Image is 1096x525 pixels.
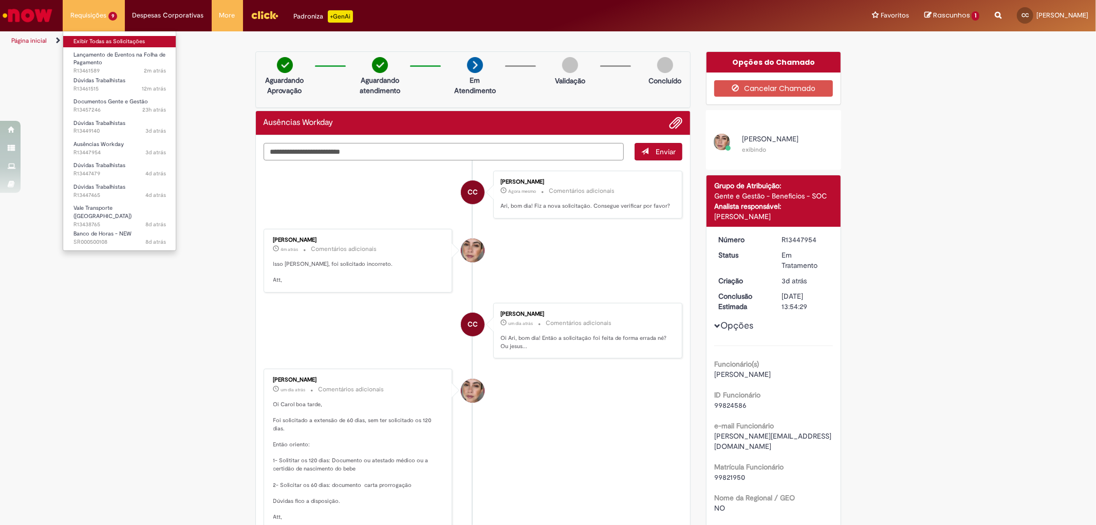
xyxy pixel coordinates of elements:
[70,10,106,21] span: Requisições
[273,237,444,243] div: [PERSON_NAME]
[508,188,536,194] time: 29/08/2025 10:45:27
[468,180,478,205] span: CC
[714,462,784,472] b: Matrícula Funcionário
[73,85,166,93] span: R13461515
[549,187,615,195] small: Comentários adicionais
[782,291,829,312] div: [DATE] 13:54:29
[145,238,166,246] time: 22/08/2025 08:33:32
[63,49,176,71] a: Aberto R13461589 : Lançamento de Eventos na Folha de Pagamento
[933,10,970,20] span: Rascunhos
[277,57,293,73] img: check-circle-green.png
[972,11,979,21] span: 1
[142,85,166,93] span: 12m atrás
[711,234,774,245] dt: Número
[273,260,444,284] p: Isso [PERSON_NAME], foi solicitado incorreto. Att,
[251,7,278,23] img: click_logo_yellow_360x200.png
[328,10,353,23] p: +GenAi
[145,221,166,228] span: 8d atrás
[355,75,405,96] p: Aguardando atendimento
[73,191,166,200] span: R13447465
[1,5,54,26] img: ServiceNow
[711,250,774,260] dt: Status
[500,334,672,350] p: Oi Ari, bom dia! Então a solicitação foi feita de forma errada né? Ou jesus...
[73,98,148,105] span: Documentos Gente e Gestão
[73,221,166,229] span: R13438765
[73,161,125,169] span: Dúvidas Trabalhistas
[108,12,117,21] span: 9
[468,312,478,337] span: CC
[264,143,624,160] textarea: Digite sua mensagem aqui...
[714,191,833,201] div: Gente e Gestão - Benefícios - SOC
[714,359,759,369] b: Funcionário(s)
[508,320,533,327] span: um dia atrás
[714,201,833,211] div: Analista responsável:
[144,67,166,75] span: 2m atrás
[461,313,485,336] div: Caroline Alves Costa
[508,320,533,327] time: 28/08/2025 08:52:30
[450,75,500,96] p: Em Atendimento
[145,127,166,135] time: 26/08/2025 15:35:50
[73,238,166,246] span: SR000500108
[281,246,299,252] time: 29/08/2025 10:42:01
[714,211,833,222] div: [PERSON_NAME]
[555,76,585,86] p: Validação
[635,143,682,160] button: Enviar
[714,370,771,379] span: [PERSON_NAME]
[714,80,833,97] button: Cancelar Chamado
[63,31,176,251] ul: Requisições
[657,57,673,73] img: img-circle-grey.png
[73,230,132,238] span: Banco de Horas - NEW
[63,160,176,179] a: Aberto R13447479 : Dúvidas Trabalhistas
[711,276,774,286] dt: Criação
[1036,11,1088,20] span: [PERSON_NAME]
[63,182,176,201] a: Aberto R13447465 : Dúvidas Trabalhistas
[73,77,125,84] span: Dúvidas Trabalhistas
[714,390,760,400] b: ID Funcionário
[881,10,909,21] span: Favoritos
[782,276,829,286] div: 26/08/2025 11:48:57
[782,276,807,285] time: 26/08/2025 11:48:57
[142,85,166,93] time: 29/08/2025 10:33:55
[782,234,829,245] div: R13447954
[562,57,578,73] img: img-circle-grey.png
[73,183,125,191] span: Dúvidas Trabalhistas
[714,503,725,513] span: NO
[461,379,485,403] div: undefined Online
[145,191,166,199] time: 26/08/2025 10:34:24
[63,139,176,158] a: Aberto R13447954 : Ausências Workday
[742,146,766,154] small: exibindo
[63,36,176,47] a: Exibir Todas as Solicitações
[73,127,166,135] span: R13449140
[63,96,176,115] a: Aberto R13457246 : Documentos Gente e Gestão
[73,140,124,148] span: Ausências Workday
[63,118,176,137] a: Aberto R13449140 : Dúvidas Trabalhistas
[294,10,353,23] div: Padroniza
[145,221,166,228] time: 22/08/2025 09:40:32
[145,170,166,177] span: 4d atrás
[1021,12,1029,19] span: CC
[372,57,388,73] img: check-circle-green.png
[264,118,333,128] h2: Ausências Workday Histórico de tíquete
[219,10,235,21] span: More
[260,75,310,96] p: Aguardando Aprovação
[461,239,485,262] div: undefined Online
[144,67,166,75] time: 29/08/2025 10:43:39
[142,106,166,114] time: 28/08/2025 11:35:22
[73,51,165,67] span: Lançamento de Eventos na Folha de Pagamento
[742,134,798,143] span: [PERSON_NAME]
[508,188,536,194] span: Agora mesmo
[500,179,672,185] div: [PERSON_NAME]
[273,401,444,522] p: Oi Carol boa tarde, Foi solicitado a extensão de 60 dias, sem ter solicitado os 120 dias. Então o...
[714,401,747,410] span: 99824586
[281,387,306,393] time: 28/08/2025 07:56:39
[546,319,611,328] small: Comentários adicionais
[500,311,672,317] div: [PERSON_NAME]
[319,385,384,394] small: Comentários adicionais
[73,204,132,220] span: Vale Transporte ([GEOGRAPHIC_DATA])
[656,147,676,156] span: Enviar
[711,291,774,312] dt: Conclusão Estimada
[133,10,204,21] span: Despesas Corporativas
[500,202,672,210] p: Ari, bom dia! Fiz a nova solicitação. Consegue verificar por favor?
[73,149,166,157] span: R13447954
[63,75,176,94] a: Aberto R13461515 : Dúvidas Trabalhistas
